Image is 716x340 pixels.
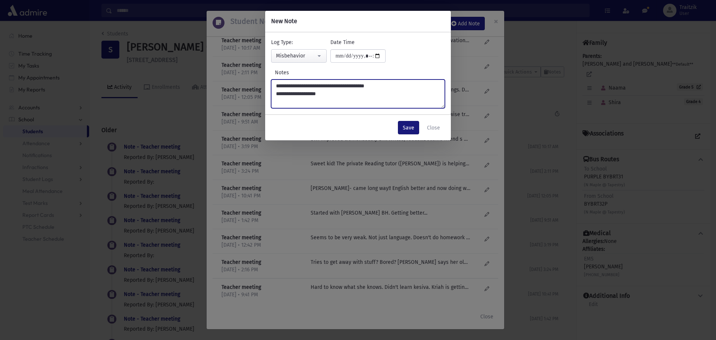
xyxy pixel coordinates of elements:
button: Misbehavior [271,49,327,63]
button: Save [398,121,419,134]
label: Notes [271,69,300,77]
label: Log Type: [271,38,293,46]
div: Misbehavior [276,52,316,60]
button: Close [422,121,445,134]
h6: New Note [271,17,297,26]
label: Date Time [330,38,355,46]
